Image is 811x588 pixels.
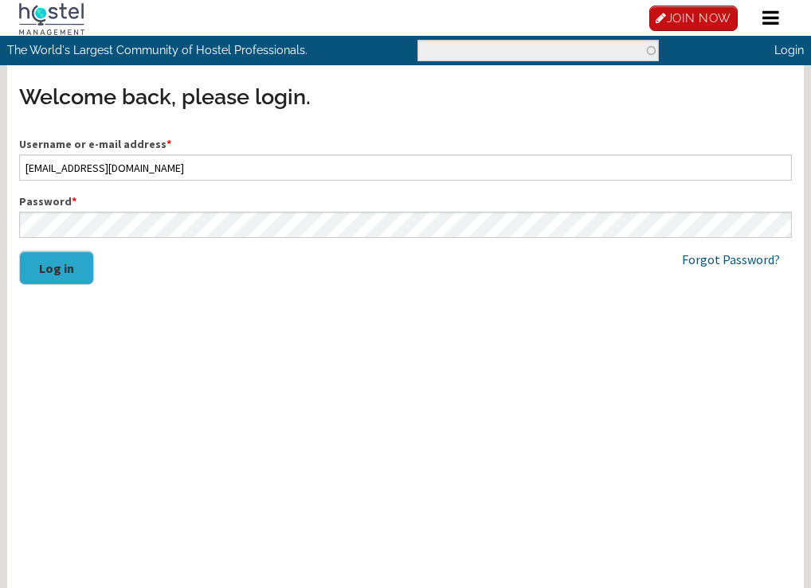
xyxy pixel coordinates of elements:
[72,194,76,208] span: This field is required.
[19,82,792,112] h3: Welcome back, please login.
[7,36,339,64] p: The World's Largest Community of Hostel Professionals.
[167,137,171,151] span: This field is required.
[774,43,804,56] a: Login
[19,193,792,210] label: Password
[682,251,780,267] a: Forgot Password?
[19,251,94,285] button: Log in
[19,3,84,35] img: Hostel Management Home
[417,40,659,61] input: Enter the terms you wish to search for.
[19,136,792,153] label: Username or e-mail address
[649,6,738,31] a: JOIN NOW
